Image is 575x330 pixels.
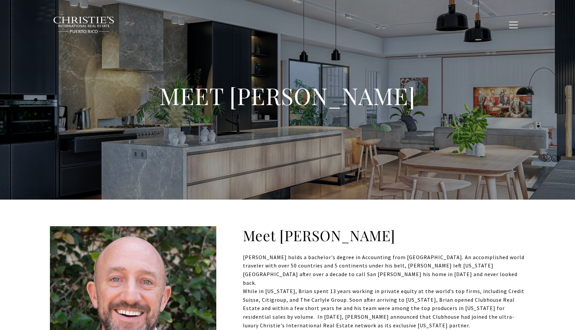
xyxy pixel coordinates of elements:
img: Christie's International Real Estate black text logo [53,16,115,34]
p: [PERSON_NAME] holds a bachelor's degree in Accounting from [GEOGRAPHIC_DATA]. An accomplished wor... [50,253,525,287]
h1: MEET [PERSON_NAME] [154,81,421,110]
p: While in [US_STATE], Brian spent 13 years working in private equity at the world’s top firms, inc... [50,287,525,330]
h2: Meet [PERSON_NAME] [50,226,525,245]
